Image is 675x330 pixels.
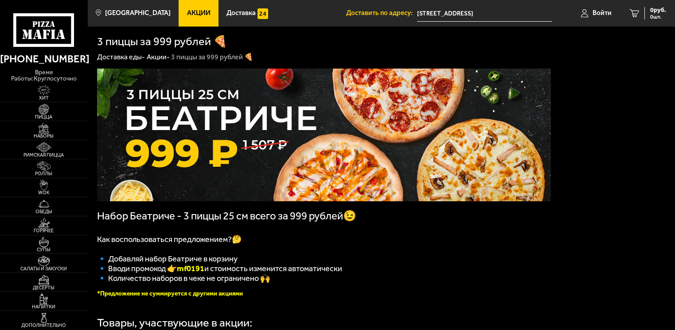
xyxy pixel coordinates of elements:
[105,10,171,16] span: [GEOGRAPHIC_DATA]
[187,10,211,16] span: Акции
[593,10,612,16] span: Войти
[258,8,268,19] img: 15daf4d41897b9f0e9f617042186c801.svg
[417,5,552,22] input: Ваш адрес доставки
[97,254,238,264] span: 🔹 Добавляй набор Беатриче в корзину
[97,290,243,297] font: *Предложение не суммируется с другими акциями
[177,264,204,273] b: mf0191
[97,234,242,244] span: Как воспользоваться предложением?🤔
[97,53,145,61] a: Доставка еды-
[97,69,551,201] img: 1024x1024
[171,53,253,62] div: 3 пиццы за 999 рублей 🍕
[97,36,227,47] h1: 3 пиццы за 999 рублей 🍕
[346,10,417,16] span: Доставить по адресу:
[147,53,170,61] a: Акции-
[650,7,666,13] span: 0 руб.
[650,14,666,19] span: 0 шт.
[97,317,252,328] div: Товары, участвующие в акции:
[97,273,270,283] span: 🔹 Количество наборов в чеке не ограничено 🙌
[97,210,356,222] span: Набор Беатриче - 3 пиццы 25 см всего за 999 рублей😉
[226,10,256,16] span: Доставка
[97,264,342,273] span: 🔹 Вводи промокод 👉 и стоимость изменится автоматически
